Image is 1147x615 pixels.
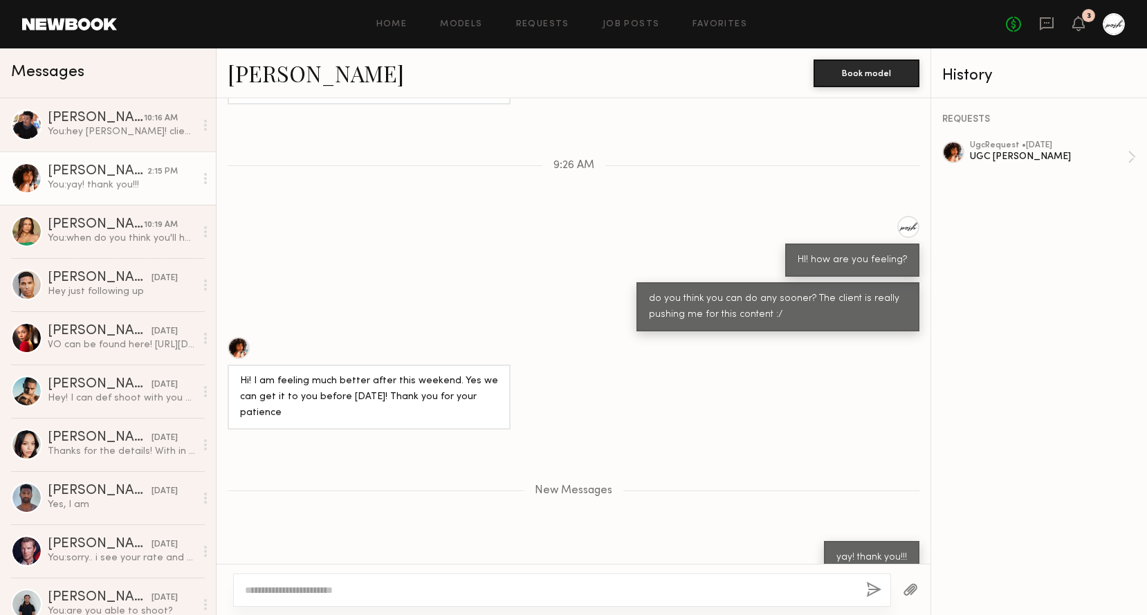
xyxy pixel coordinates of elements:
[48,591,152,605] div: [PERSON_NAME]
[440,20,482,29] a: Models
[603,20,660,29] a: Job Posts
[152,485,178,498] div: [DATE]
[48,324,152,338] div: [PERSON_NAME]
[48,538,152,551] div: [PERSON_NAME]
[48,338,195,351] div: VO can be found here! [URL][DOMAIN_NAME]
[1087,12,1091,20] div: 3
[152,538,178,551] div: [DATE]
[152,378,178,392] div: [DATE]
[970,141,1128,150] div: ugc Request • [DATE]
[692,20,747,29] a: Favorites
[48,498,195,511] div: Yes, I am
[970,141,1136,173] a: ugcRequest •[DATE]UGC [PERSON_NAME]
[48,271,152,285] div: [PERSON_NAME]
[11,64,84,80] span: Messages
[48,232,195,245] div: You: when do you think you'll have everything done by :) Just so I can manage expectations.
[48,445,195,458] div: Thanks for the details! With in perpetuity usage, my rate for this would be $850. Let me know if ...
[48,125,195,138] div: You: hey [PERSON_NAME]! client just got back to me saying they sent you a polo? are you okay with...
[798,253,907,268] div: HI! how are you feeling?
[814,59,919,87] button: Book model
[535,485,612,497] span: New Messages
[48,484,152,498] div: [PERSON_NAME]
[48,431,152,445] div: [PERSON_NAME]
[814,66,919,78] a: Book model
[48,392,195,405] div: Hey! I can def shoot with you guys! But when it comes to posting on my feed that’s a different ra...
[48,165,147,178] div: [PERSON_NAME]
[516,20,569,29] a: Requests
[553,160,594,172] span: 9:26 AM
[942,115,1136,125] div: REQUESTS
[228,58,404,88] a: [PERSON_NAME]
[152,432,178,445] div: [DATE]
[836,550,907,566] div: yay! thank you!!!
[48,285,195,298] div: Hey just following up
[48,111,144,125] div: [PERSON_NAME]
[48,378,152,392] div: [PERSON_NAME]
[48,551,195,564] div: You: sorry.. i see your rate and we would need you for an hour at most! like 1030 [DATE] ? can th...
[144,112,178,125] div: 10:16 AM
[240,374,498,421] div: Hi! I am feeling much better after this weekend. Yes we can get it to you before [DATE]! Thank yo...
[942,68,1136,84] div: History
[147,165,178,178] div: 2:15 PM
[970,150,1128,163] div: UGC [PERSON_NAME]
[649,291,907,323] div: do you think you can do any sooner? The client is really pushing me for this content :/
[152,591,178,605] div: [DATE]
[48,178,195,192] div: You: yay! thank you!!!
[144,219,178,232] div: 10:19 AM
[48,218,144,232] div: [PERSON_NAME]
[152,325,178,338] div: [DATE]
[152,272,178,285] div: [DATE]
[376,20,407,29] a: Home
